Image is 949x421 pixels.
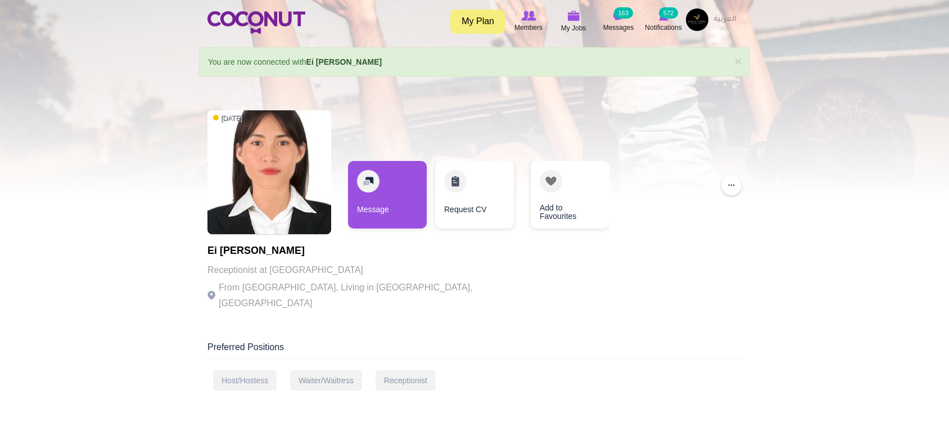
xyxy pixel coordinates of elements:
p: Receptionist at [GEOGRAPHIC_DATA] [207,262,517,278]
span: My Jobs [561,23,586,34]
img: Browse Members [521,11,536,21]
button: ... [721,175,742,195]
small: 163 [614,7,633,19]
div: 3 / 3 [522,161,601,234]
p: From [GEOGRAPHIC_DATA], Living in [GEOGRAPHIC_DATA], [GEOGRAPHIC_DATA] [207,280,517,311]
img: Home [207,11,305,34]
a: Ei [PERSON_NAME] [306,57,382,66]
div: Preferred Positions [207,341,742,359]
div: Waiter/Waitress [290,370,362,391]
img: My Jobs [567,11,580,21]
a: Notifications Notifications 572 [641,8,686,34]
a: العربية [708,8,742,31]
a: My Jobs My Jobs [551,8,596,35]
div: Receptionist [376,370,436,391]
span: Members [514,22,543,33]
h1: Ei [PERSON_NAME] [207,245,517,257]
img: Messages [613,11,624,21]
span: Messages [603,22,634,33]
small: 572 [659,7,678,19]
a: Browse Members Members [506,8,551,34]
span: Notifications [645,22,681,33]
a: My Plan [450,10,505,34]
img: Notifications [659,11,668,21]
a: Request CV [435,161,514,229]
a: × [735,55,742,67]
div: 2 / 3 [435,161,514,234]
div: You are now connected with [199,47,750,77]
span: [DATE] [213,114,242,123]
a: Messages Messages 163 [596,8,641,34]
a: Message [348,161,427,229]
div: 1 / 3 [348,161,427,234]
a: Add to Favourites [531,161,609,229]
div: Host/Hostess [213,370,277,391]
